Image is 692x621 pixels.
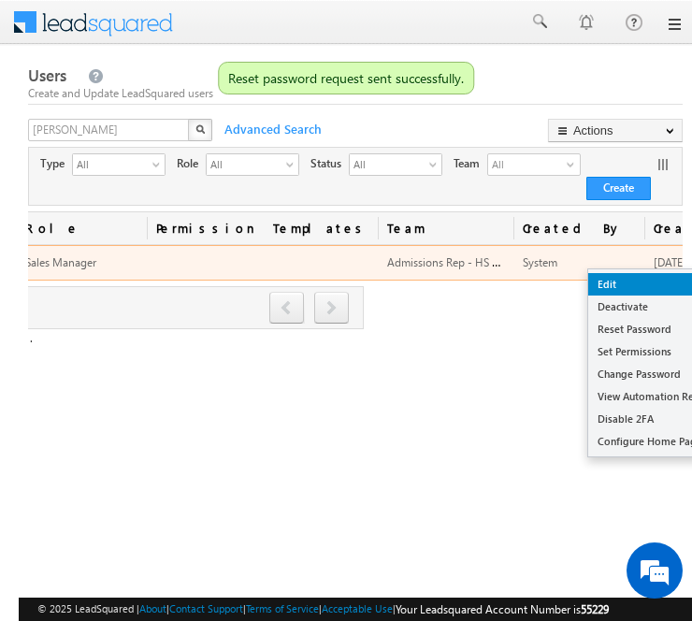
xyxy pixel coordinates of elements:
span: prev [269,292,304,324]
span: All [488,154,563,175]
button: Create [586,177,651,200]
a: About [139,602,166,614]
span: Status [310,155,349,172]
span: next [314,292,349,324]
span: Advanced Search [215,121,327,137]
span: select [152,159,167,169]
span: Team [454,155,487,172]
span: All [207,154,283,173]
em: Start Chat [254,484,339,509]
a: prev [269,294,305,324]
span: Your Leadsquared Account Number is [396,602,609,616]
a: next [314,294,349,324]
div: Chat with us now [97,98,314,123]
a: Terms of Service [246,602,319,614]
a: Acceptable Use [322,602,393,614]
span: All [350,154,426,173]
div: Minimize live chat window [307,9,352,54]
div: Reset password request sent successfully. [228,72,464,84]
span: select [286,159,301,169]
span: All [73,154,150,173]
span: Type [40,155,72,172]
span: Role [177,155,206,172]
span: Sales Manager [25,255,96,269]
button: Actions [548,119,683,142]
span: Team [378,212,513,244]
span: System [523,255,557,269]
span: Permission Templates [147,212,378,244]
span: 55229 [581,602,609,616]
span: Admissions Rep - HS ([GEOGRAPHIC_DATA]) [387,253,605,269]
span: Created By [513,212,644,244]
div: Create and Update LeadSquared users [28,85,683,102]
span: select [429,159,444,169]
span: Users [28,65,66,86]
img: d_60004797649_company_0_60004797649 [32,98,79,123]
span: © 2025 LeadSquared | | | | | [37,600,609,618]
img: Search [195,124,205,134]
a: Contact Support [169,602,243,614]
a: Role [16,212,147,244]
textarea: Type your message and hit 'Enter' [24,173,341,468]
